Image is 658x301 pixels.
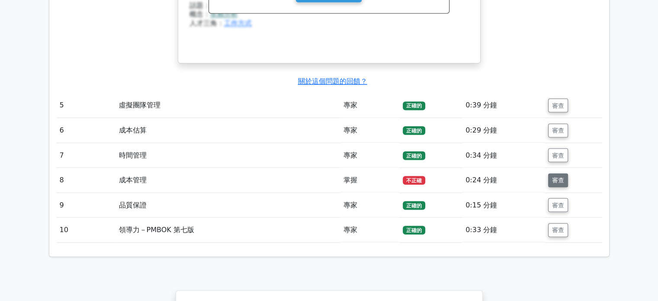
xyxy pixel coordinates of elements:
font: 審查 [552,102,564,109]
font: 審查 [552,227,564,233]
font: 領導力－PMBOK 第七版 [119,225,194,233]
font: 話題： [189,1,210,10]
font: 0:24 分鐘 [465,175,497,184]
a: 工作方式 [224,19,252,27]
font: 人才三角： [189,19,224,27]
font: 審查 [552,177,564,184]
font: 正確的 [406,227,422,233]
a: 關於這個問題的回饋？ [298,77,367,85]
font: 時間管理 [119,151,147,159]
font: 概念： [189,10,210,18]
button: 審查 [548,198,568,212]
button: 審查 [548,148,568,162]
font: 9 [60,201,64,209]
font: 0:34 分鐘 [465,151,497,159]
font: 虛擬團隊管理 [119,101,160,109]
font: 專家 [343,201,357,209]
font: 8 [60,175,64,184]
font: 0:15 分鐘 [465,201,497,209]
button: 審查 [548,98,568,112]
font: 不正確 [406,177,422,183]
font: 5 [60,101,64,109]
font: 正確的 [406,152,422,159]
font: 正確的 [406,103,422,109]
font: 專家 [343,126,357,134]
font: 10 [60,225,68,233]
font: 專家 [343,151,357,159]
font: 6 [60,126,64,134]
font: 0:39 分鐘 [465,101,497,109]
font: 專家 [343,101,357,109]
button: 審查 [548,123,568,137]
font: 審查 [552,127,564,134]
button: 審查 [548,173,568,187]
font: 審查 [552,201,564,208]
button: 審查 [548,223,568,237]
font: 審查 [552,152,564,159]
font: 成本管理 [119,175,147,184]
font: 正確的 [406,127,422,133]
font: 0:33 分鐘 [465,225,497,233]
font: 掌握 [343,175,357,184]
font: 品質保證 [119,201,147,209]
font: 正確的 [406,202,422,208]
a: 依賴分析 [210,10,238,18]
font: 專家 [343,225,357,233]
font: 7 [60,151,64,159]
font: 成本估算 [119,126,147,134]
font: 0:29 分鐘 [465,126,497,134]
